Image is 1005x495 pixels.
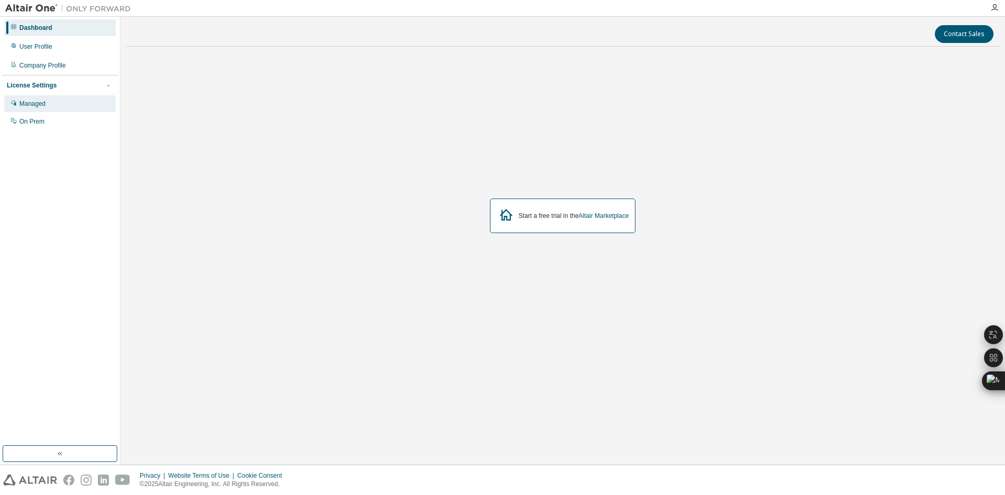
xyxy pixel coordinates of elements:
[19,42,52,51] div: User Profile
[19,100,46,108] div: Managed
[168,471,237,480] div: Website Terms of Use
[140,480,288,489] p: © 2025 Altair Engineering, Inc. All Rights Reserved.
[81,475,92,486] img: instagram.svg
[140,471,168,480] div: Privacy
[63,475,74,486] img: facebook.svg
[19,24,52,32] div: Dashboard
[237,471,288,480] div: Cookie Consent
[115,475,130,486] img: youtube.svg
[7,81,57,90] div: License Settings
[935,25,993,43] button: Contact Sales
[19,61,66,70] div: Company Profile
[519,212,629,220] div: Start a free trial in the
[5,3,136,14] img: Altair One
[3,475,57,486] img: altair_logo.svg
[19,117,44,126] div: On Prem
[98,475,109,486] img: linkedin.svg
[578,212,629,219] a: Altair Marketplace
